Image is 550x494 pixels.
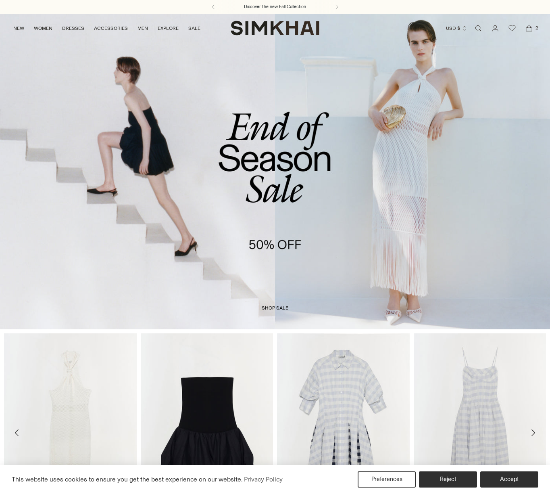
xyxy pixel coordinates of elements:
[244,4,306,10] a: Discover the new Fall Collection
[34,19,52,37] a: WOMEN
[262,305,288,313] a: shop sale
[188,19,200,37] a: SALE
[158,19,179,37] a: EXPLORE
[524,424,542,442] button: Move to next carousel slide
[533,24,540,31] span: 2
[358,471,416,488] button: Preferences
[419,471,477,488] button: Reject
[94,19,128,37] a: ACCESSORIES
[62,19,84,37] a: DRESSES
[521,20,537,36] a: Open cart modal
[13,19,24,37] a: NEW
[8,424,26,442] button: Move to previous carousel slide
[446,19,467,37] button: USD $
[12,475,243,483] span: This website uses cookies to ensure you get the best experience on our website.
[480,471,538,488] button: Accept
[504,20,520,36] a: Wishlist
[470,20,486,36] a: Open search modal
[137,19,148,37] a: MEN
[262,305,288,311] span: shop sale
[243,473,284,486] a: Privacy Policy (opens in a new tab)
[487,20,503,36] a: Go to the account page
[231,20,319,36] a: SIMKHAI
